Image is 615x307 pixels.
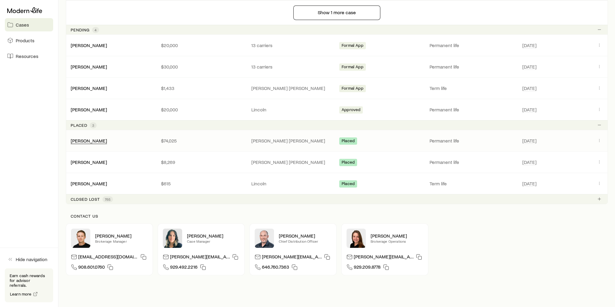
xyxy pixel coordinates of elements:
[342,107,360,114] span: Approved
[354,264,381,272] span: 929.209.8778
[78,264,105,272] span: 908.601.0760
[354,254,414,262] p: [PERSON_NAME][EMAIL_ADDRESS][DOMAIN_NAME]
[71,123,87,128] p: Placed
[5,34,53,47] a: Products
[342,138,355,145] span: Placed
[71,138,107,143] a: [PERSON_NAME]
[71,214,603,219] p: Contact us
[187,239,240,244] p: Case Manager
[161,181,242,187] p: $615
[251,181,332,187] p: Lincoln
[430,159,515,165] p: Permanent life
[430,85,515,91] p: Term life
[170,264,198,272] span: 929.492.2216
[161,107,242,113] p: $20,000
[16,37,34,43] span: Products
[71,64,107,70] div: [PERSON_NAME]
[279,233,331,239] p: [PERSON_NAME]
[293,5,380,20] button: Show 1 more case
[95,233,148,239] p: [PERSON_NAME]
[187,233,240,239] p: [PERSON_NAME]
[371,239,423,244] p: Brokerage Operations
[161,42,242,48] p: $20,000
[16,22,29,28] span: Cases
[16,53,38,59] span: Resources
[251,64,332,70] p: 13 carriers
[522,138,536,144] span: [DATE]
[71,181,107,186] a: [PERSON_NAME]
[5,268,53,302] div: Earn cash rewards for advisor referrals.Learn more
[71,159,107,165] a: [PERSON_NAME]
[255,229,274,248] img: Dan Pierson
[71,42,107,48] a: [PERSON_NAME]
[342,160,355,166] span: Placed
[163,229,182,248] img: Lisette Vega
[522,85,536,91] span: [DATE]
[71,138,107,144] div: [PERSON_NAME]
[78,254,138,262] p: [EMAIL_ADDRESS][DOMAIN_NAME]
[346,229,366,248] img: Ellen Wall
[251,107,332,113] p: Lincoln
[71,107,107,113] div: [PERSON_NAME]
[279,239,331,244] p: Chief Distribution Officer
[16,256,47,262] span: Hide navigation
[71,181,107,187] div: [PERSON_NAME]
[161,85,242,91] p: $1,433
[5,18,53,31] a: Cases
[522,159,536,165] span: [DATE]
[95,27,97,32] span: 4
[262,264,289,272] span: 646.760.7363
[251,138,332,144] p: [PERSON_NAME] [PERSON_NAME]
[430,64,515,70] p: Permanent life
[5,253,53,266] button: Hide navigation
[71,42,107,49] div: [PERSON_NAME]
[161,64,242,70] p: $30,000
[5,50,53,63] a: Resources
[522,181,536,187] span: [DATE]
[430,107,515,113] p: Permanent life
[251,42,332,48] p: 13 carriers
[262,254,322,262] p: [PERSON_NAME][EMAIL_ADDRESS][DOMAIN_NAME]
[71,85,107,91] a: [PERSON_NAME]
[92,123,94,128] span: 3
[251,159,332,165] p: [PERSON_NAME] [PERSON_NAME]
[170,254,230,262] p: [PERSON_NAME][EMAIL_ADDRESS][DOMAIN_NAME]
[71,64,107,69] a: [PERSON_NAME]
[522,64,536,70] span: [DATE]
[161,138,242,144] p: $74,025
[430,42,515,48] p: Permanent life
[161,159,242,165] p: $8,269
[430,138,515,144] p: Permanent life
[10,273,48,288] p: Earn cash rewards for advisor referrals.
[522,107,536,113] span: [DATE]
[71,229,90,248] img: Rich Loeffler
[522,42,536,48] span: [DATE]
[430,181,515,187] p: Term life
[71,197,100,202] p: Closed lost
[71,27,90,32] p: Pending
[342,64,363,71] span: Formal App
[10,292,32,296] span: Learn more
[371,233,423,239] p: [PERSON_NAME]
[342,181,355,187] span: Placed
[342,86,363,92] span: Formal App
[342,43,363,49] span: Formal App
[105,197,111,202] span: 765
[71,107,107,112] a: [PERSON_NAME]
[251,85,332,91] p: [PERSON_NAME] [PERSON_NAME]
[95,239,148,244] p: Brokerage Manager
